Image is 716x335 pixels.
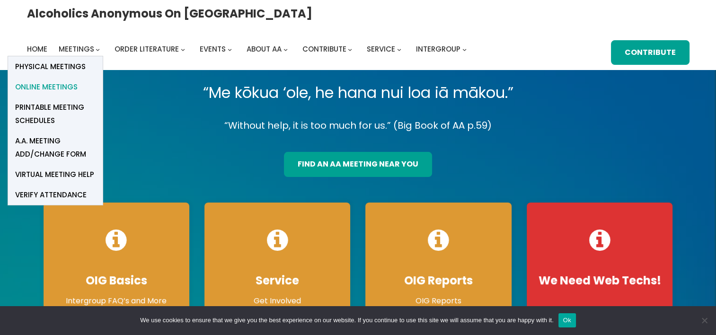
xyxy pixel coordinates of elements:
[8,56,103,77] a: Physical Meetings
[284,152,432,177] a: find an aa meeting near you
[27,44,47,54] span: Home
[96,47,100,52] button: Meetings submenu
[247,43,282,56] a: About AA
[8,164,103,185] a: Virtual Meeting Help
[214,273,341,288] h4: Service
[36,79,681,106] p: “Me kōkua ‘ole, he hana nui loa iā mākou.”
[375,273,502,288] h4: OIG Reports
[397,47,401,52] button: Service submenu
[8,77,103,97] a: Online Meetings
[115,44,179,54] span: Order Literature
[8,185,103,205] a: verify attendance
[27,43,470,56] nav: Intergroup
[200,43,226,56] a: Events
[59,43,94,56] a: Meetings
[611,40,689,65] a: Contribute
[181,47,185,52] button: Order Literature submenu
[558,313,576,327] button: Ok
[8,131,103,164] a: A.A. Meeting Add/Change Form
[15,168,94,181] span: Virtual Meeting Help
[200,44,226,54] span: Events
[536,273,663,288] h4: We Need Web Techs!
[27,43,47,56] a: Home
[27,3,312,24] a: Alcoholics Anonymous on [GEOGRAPHIC_DATA]
[375,295,502,307] p: OIG Reports
[367,44,395,54] span: Service
[247,44,282,54] span: About AA
[15,80,78,94] span: Online Meetings
[462,47,467,52] button: Intergroup submenu
[416,43,460,56] a: Intergroup
[15,188,87,202] span: verify attendance
[15,101,96,127] span: Printable Meeting Schedules
[283,47,288,52] button: About AA submenu
[699,316,709,325] span: No
[53,295,180,307] p: Intergroup FAQ’s and More
[302,43,346,56] a: Contribute
[416,44,460,54] span: Intergroup
[228,47,232,52] button: Events submenu
[15,134,96,161] span: A.A. Meeting Add/Change Form
[8,97,103,131] a: Printable Meeting Schedules
[302,44,346,54] span: Contribute
[214,295,341,307] p: Get Involved
[15,60,86,73] span: Physical Meetings
[348,47,352,52] button: Contribute submenu
[53,273,180,288] h4: OIG Basics
[59,44,94,54] span: Meetings
[367,43,395,56] a: Service
[36,117,681,134] p: “Without help, it is too much for us.” (Big Book of AA p.59)
[140,316,553,325] span: We use cookies to ensure that we give you the best experience on our website. If you continue to ...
